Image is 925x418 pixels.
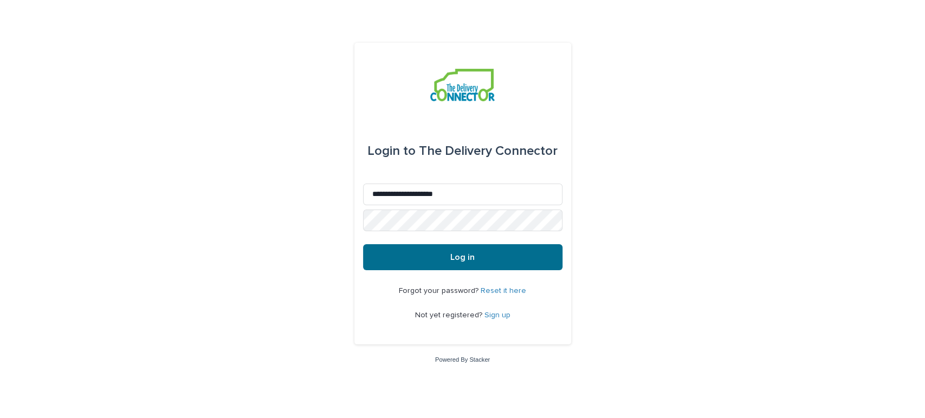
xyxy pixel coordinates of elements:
[430,69,495,101] img: aCWQmA6OSGG0Kwt8cj3c
[481,287,526,295] a: Reset it here
[450,253,475,262] span: Log in
[415,311,484,319] span: Not yet registered?
[399,287,481,295] span: Forgot your password?
[435,356,490,363] a: Powered By Stacker
[484,311,510,319] a: Sign up
[367,136,558,166] div: The Delivery Connector
[367,145,416,158] span: Login to
[363,244,562,270] button: Log in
